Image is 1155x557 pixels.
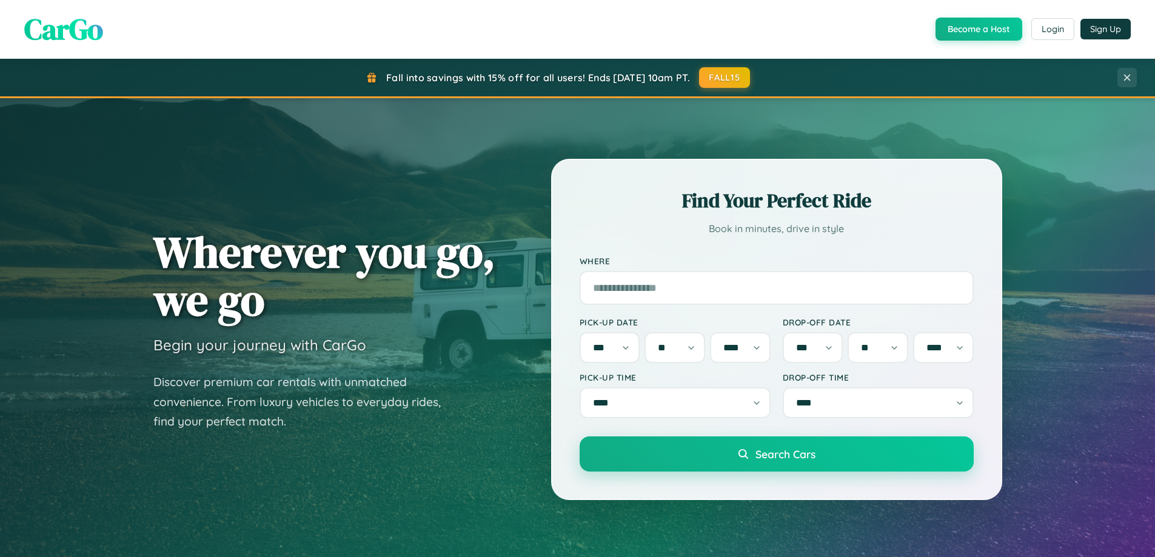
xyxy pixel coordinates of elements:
label: Pick-up Time [580,372,771,382]
button: FALL15 [699,67,750,88]
button: Login [1031,18,1074,40]
p: Discover premium car rentals with unmatched convenience. From luxury vehicles to everyday rides, ... [153,372,457,432]
button: Sign Up [1080,19,1131,39]
span: CarGo [24,9,103,49]
label: Drop-off Time [783,372,974,382]
h3: Begin your journey with CarGo [153,336,366,354]
button: Become a Host [936,18,1022,41]
label: Pick-up Date [580,317,771,327]
label: Drop-off Date [783,317,974,327]
span: Search Cars [755,447,815,461]
h2: Find Your Perfect Ride [580,187,974,214]
label: Where [580,256,974,266]
span: Fall into savings with 15% off for all users! Ends [DATE] 10am PT. [386,72,690,84]
p: Book in minutes, drive in style [580,220,974,238]
h1: Wherever you go, we go [153,228,495,324]
button: Search Cars [580,436,974,472]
